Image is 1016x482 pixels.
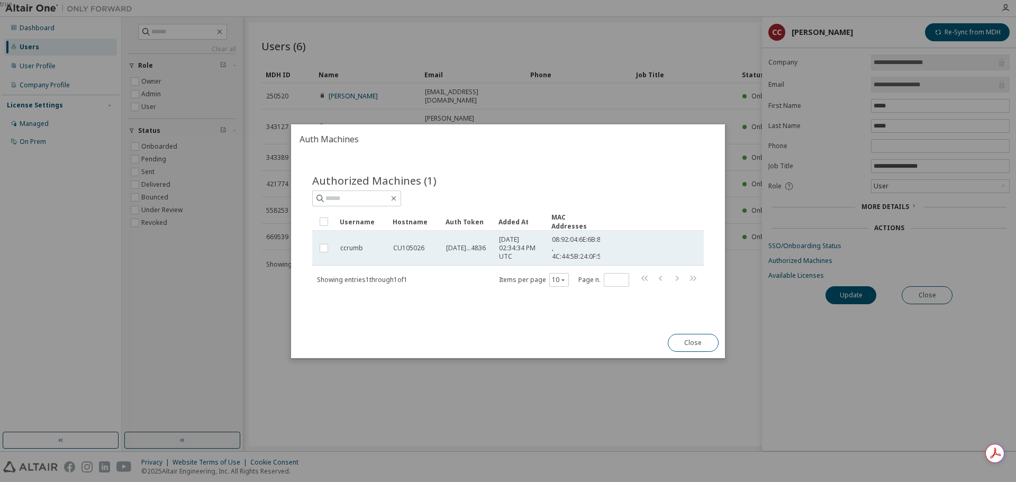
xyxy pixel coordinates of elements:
span: 08:92:04:6E:6B:82 , 4C:44:5B:24:0F:58 [552,235,605,261]
div: Hostname [393,213,437,230]
span: Authorized Machines (1) [312,173,437,188]
span: [DATE] 02:34:34 PM UTC [499,235,542,261]
div: Added At [498,213,543,230]
span: Items per page [499,272,569,286]
h2: Auth Machines [291,124,725,154]
span: Showing entries 1 through 1 of 1 [317,275,407,284]
div: MAC Addresses [551,213,596,231]
div: Username [340,213,384,230]
span: [DATE]...4836 [446,244,486,252]
span: ccrumb [340,244,363,252]
span: Page n. [578,272,629,286]
span: CU105026 [393,244,424,252]
div: Auth Token [446,213,490,230]
button: Close [668,334,719,352]
button: 10 [552,275,566,284]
